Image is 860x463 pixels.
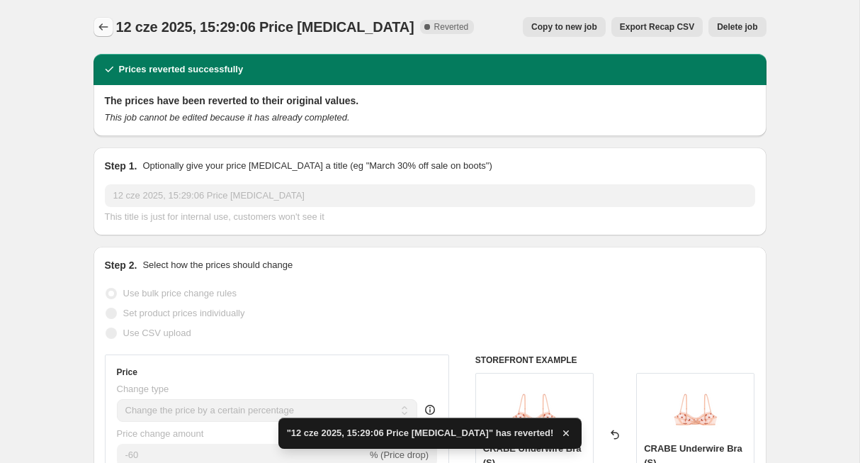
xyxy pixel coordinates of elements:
span: This title is just for internal use, customers won't see it [105,211,324,222]
span: Set product prices individually [123,308,245,318]
h2: Step 2. [105,258,137,272]
p: Optionally give your price [MEDICAL_DATA] a title (eg "March 30% off sale on boots") [142,159,492,173]
h2: Step 1. [105,159,137,173]
button: Export Recap CSV [611,17,703,37]
img: 24_80x.png [667,381,724,437]
span: Change type [117,384,169,394]
button: Copy to new job [523,17,606,37]
span: 12 cze 2025, 15:29:06 Price [MEDICAL_DATA] [116,19,414,35]
span: Price change amount [117,428,204,439]
span: Delete job [717,21,757,33]
span: "12 cze 2025, 15:29:06 Price [MEDICAL_DATA]" has reverted! [287,426,554,440]
img: 24_80x.png [506,381,562,437]
span: Reverted [434,21,469,33]
h2: Prices reverted successfully [119,62,244,77]
span: Export Recap CSV [620,21,694,33]
p: Select how the prices should change [142,258,293,272]
span: Use bulk price change rules [123,288,237,299]
span: Copy to new job [531,21,597,33]
i: This job cannot be edited because it has already completed. [105,112,350,123]
span: Use CSV upload [123,328,191,338]
input: 30% off holiday sale [105,184,755,207]
button: Price change jobs [94,17,113,37]
h2: The prices have been reverted to their original values. [105,94,755,108]
button: Delete job [708,17,766,37]
h3: Price [117,367,137,378]
div: help [423,403,437,417]
h6: STOREFRONT EXAMPLE [475,355,755,366]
